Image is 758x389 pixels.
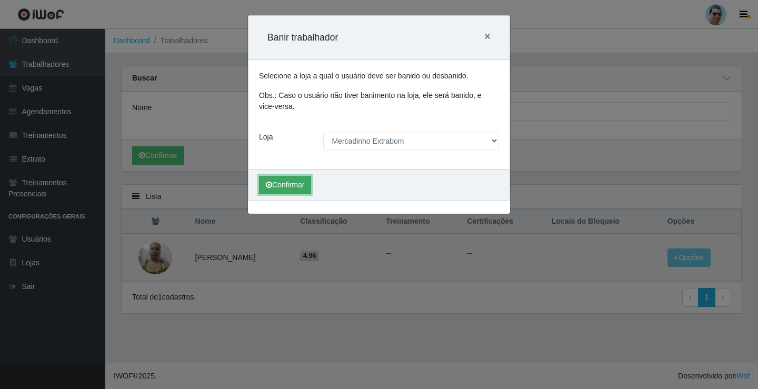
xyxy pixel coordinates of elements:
[267,31,338,44] h5: Banir trabalhador
[484,30,491,42] span: ×
[259,90,499,112] p: Obs.: Caso o usuário não tiver banimento na loja, ele será banido, e vice-versa.
[259,132,273,143] label: Loja
[259,176,311,194] button: Confirmar
[259,71,499,82] p: Selecione a loja a qual o usuário deve ser banido ou desbanido.
[476,22,499,50] button: Close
